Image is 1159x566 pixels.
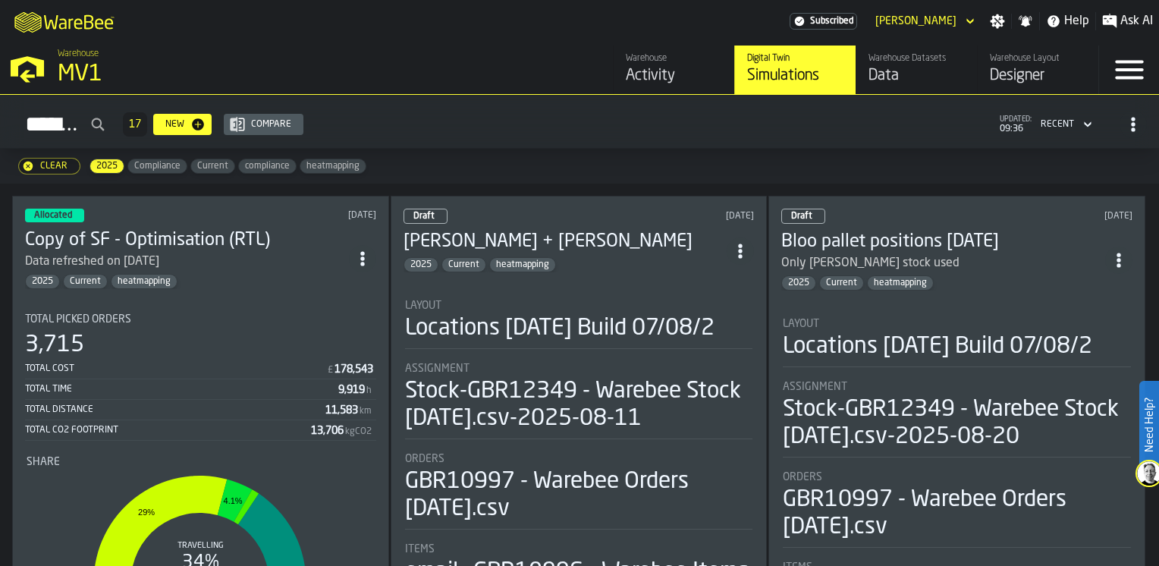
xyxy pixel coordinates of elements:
a: link-to-/wh/i/3ccf57d1-1e0c-4a81-a3bb-c2011c5f0d50/designer [977,46,1098,94]
div: Title [405,300,753,312]
div: Stat Value [325,404,358,417]
span: Orders [405,453,444,465]
span: Draft [413,212,435,221]
div: Stock-GBR12349 - Warebee Stock [DATE].csv-2025-08-11 [405,378,753,432]
div: Menu Subscription [790,13,857,30]
div: Title [405,543,753,555]
a: link-to-/wh/i/3ccf57d1-1e0c-4a81-a3bb-c2011c5f0d50/simulations [734,46,856,94]
h3: Copy of SF - Optimisation (RTL) [25,228,349,253]
a: link-to-/wh/i/3ccf57d1-1e0c-4a81-a3bb-c2011c5f0d50/settings/billing [790,13,857,30]
button: button-Clear [18,158,80,175]
div: Title [405,453,753,465]
span: heatmapping [490,259,555,270]
div: Only Henkel stock used [781,254,1105,272]
div: 3,715 [25,332,84,359]
span: Draft [791,212,812,221]
div: Activity [626,65,722,86]
div: GBR10997 - Warebee Orders [DATE].csv [405,468,753,523]
div: Simulations [747,65,843,86]
label: Need Help? [1141,382,1157,467]
span: 2025 [404,259,438,270]
span: Current [64,276,107,287]
span: 17 [129,119,141,130]
span: Share [27,456,60,468]
div: stat-Total Picked Orders [25,313,376,441]
span: km [360,406,372,417]
div: Updated: 26/08/2025, 17:05:27 Created: 06/08/2025, 14:48:22 [231,210,375,221]
div: Only [PERSON_NAME] stock used [781,254,960,272]
div: status-0 2 [404,209,448,224]
div: stat-Orders [405,453,753,530]
span: Current [191,161,234,171]
span: Assignment [783,381,847,393]
div: GBR10997 - Warebee Orders [DATE].csv [783,486,1131,541]
span: updated: [1000,115,1032,124]
div: MV1 [58,61,467,88]
span: Layout [783,318,819,330]
span: heatmapping [112,276,177,287]
div: Total Cost [25,363,326,374]
div: Title [25,313,376,325]
div: Title [27,456,375,468]
div: status-0 2 [781,209,825,224]
span: Allocated [34,211,72,220]
div: Title [783,381,1131,393]
div: Total Time [25,384,338,395]
div: Warehouse Layout [990,53,1086,64]
div: Data [868,65,965,86]
span: Current [820,278,863,288]
div: Updated: 26/08/2025, 16:55:45 Created: 26/08/2025, 16:17:09 [602,211,754,222]
label: button-toggle-Menu [1099,46,1159,94]
span: Total Picked Orders [25,313,131,325]
span: heatmapping [868,278,933,288]
div: Total CO2 Footprint [25,425,311,436]
span: h [366,385,372,396]
div: Title [405,363,753,375]
div: Updated: 20/08/2025, 08:14:29 Created: 20/08/2025, 07:51:37 [981,211,1132,222]
button: button-Compare [224,114,303,135]
span: Assignment [405,363,470,375]
div: Stock-GBR12349 - Warebee Stock [DATE].csv-2025-08-20 [783,396,1131,451]
div: Digital Twin [747,53,843,64]
span: Warehouse [58,49,99,59]
span: 09:36 [1000,124,1032,134]
div: Compare [245,119,297,130]
div: Locations [DATE] Build 07/08/2 [783,333,1092,360]
div: DropdownMenuValue-Aaron Tamborski Tamborski [875,15,956,27]
span: Layout [405,300,441,312]
div: Title [783,318,1131,330]
span: Items [405,543,435,555]
div: Total Distance [25,404,325,415]
span: heatmapping [300,161,366,171]
div: Warehouse Datasets [868,53,965,64]
div: Locations [DATE] Build 07/08/2 [405,315,715,342]
label: button-toggle-Help [1040,12,1095,30]
span: Compliance [128,161,187,171]
div: New [159,119,190,130]
label: button-toggle-Ask AI [1096,12,1159,30]
span: kgCO2 [345,426,372,437]
span: Current [442,259,485,270]
div: stat-Layout [783,318,1131,367]
label: button-toggle-Notifications [1012,14,1039,29]
div: Clear [34,161,74,171]
button: button-New [153,114,212,135]
div: status-3 2 [25,209,84,222]
span: 2025 [26,276,59,287]
span: 2025 [90,161,124,171]
div: Bloo pallet positions 20.08.2025 [781,230,1105,254]
div: stat-Assignment [405,363,753,439]
div: Stat Value [335,363,373,376]
div: DropdownMenuValue-Aaron Tamborski Tamborski [869,12,978,30]
div: stat-Assignment [783,381,1131,458]
div: DropdownMenuValue-4 [1041,119,1074,130]
div: Title [783,471,1131,483]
